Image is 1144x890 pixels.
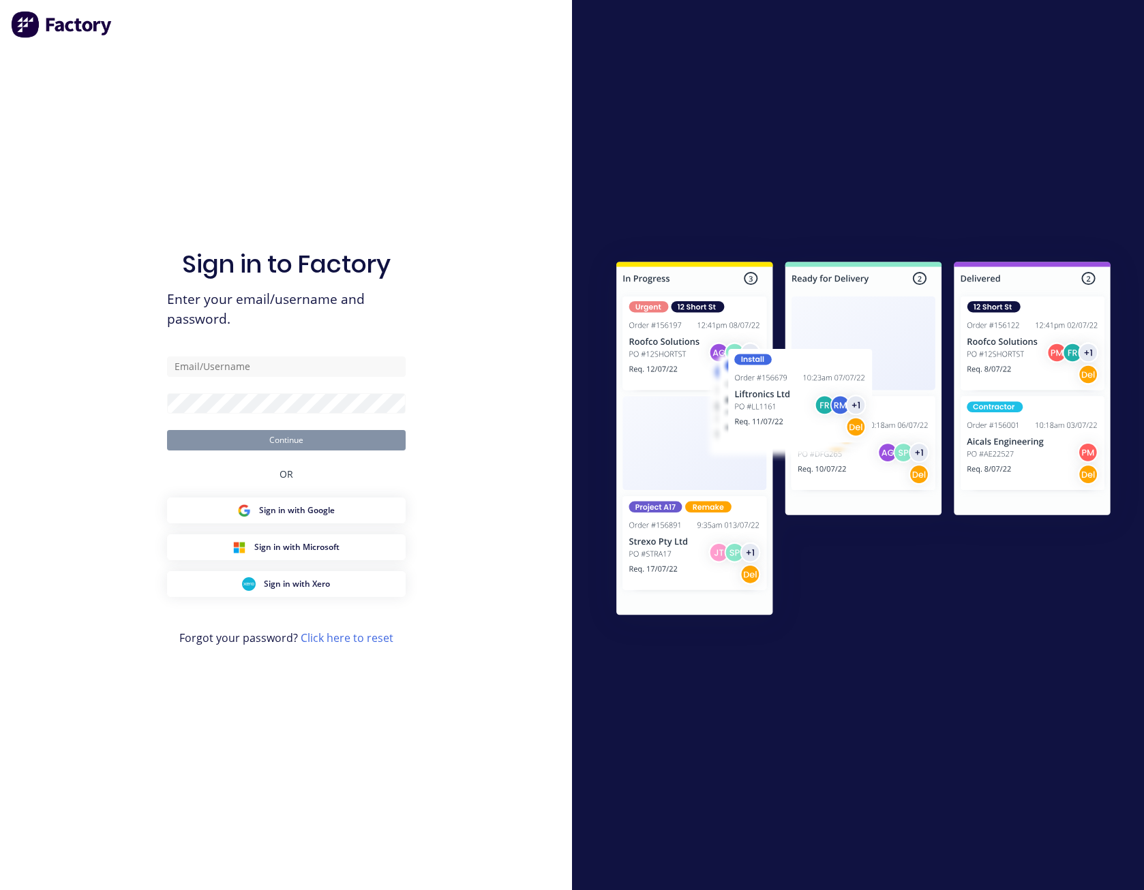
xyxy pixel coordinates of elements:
[254,541,340,553] span: Sign in with Microsoft
[167,430,406,450] button: Continue
[237,504,251,517] img: Google Sign in
[182,249,391,279] h1: Sign in to Factory
[167,290,406,329] span: Enter your email/username and password.
[232,540,246,554] img: Microsoft Sign in
[179,630,393,646] span: Forgot your password?
[167,497,406,523] button: Google Sign inSign in with Google
[301,630,393,645] a: Click here to reset
[167,356,406,377] input: Email/Username
[167,534,406,560] button: Microsoft Sign inSign in with Microsoft
[242,577,256,591] img: Xero Sign in
[280,450,293,497] div: OR
[259,504,335,517] span: Sign in with Google
[11,11,113,38] img: Factory
[167,571,406,597] button: Xero Sign inSign in with Xero
[586,234,1141,647] img: Sign in
[264,578,330,590] span: Sign in with Xero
